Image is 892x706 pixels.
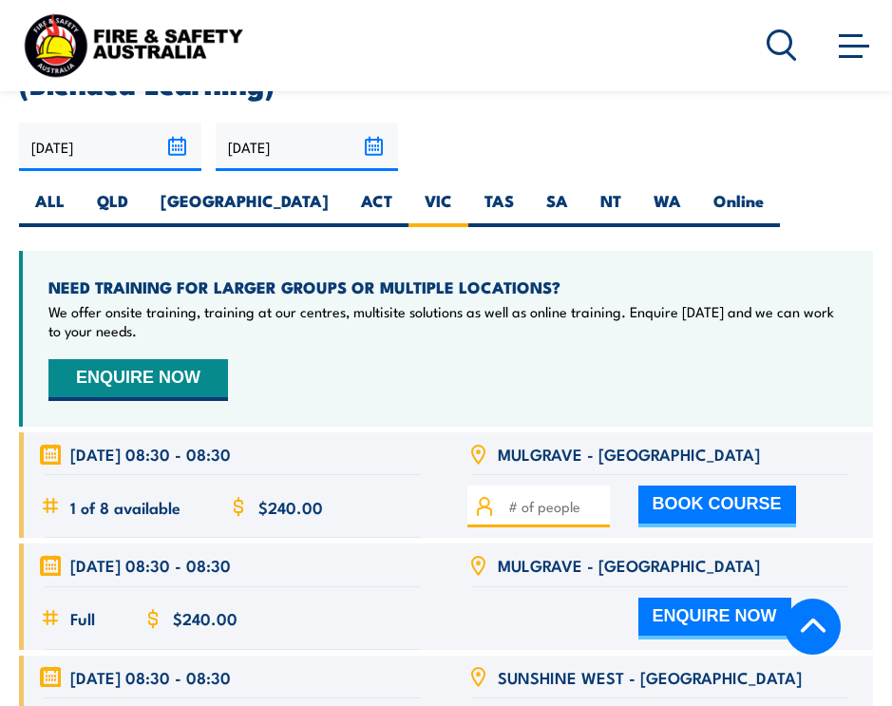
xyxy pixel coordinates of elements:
[19,123,201,171] input: From date
[48,359,228,401] button: ENQUIRE NOW
[19,46,873,95] h2: UPCOMING SCHEDULE FOR - "Provide First Aid Training (Blended Learning)"
[637,190,697,227] label: WA
[498,443,760,465] span: MULGRAVE - [GEOGRAPHIC_DATA]
[408,190,468,227] label: VIC
[70,496,180,518] span: 1 of 8 available
[70,607,95,629] span: Full
[468,190,530,227] label: TAS
[70,443,231,465] span: [DATE] 08:30 - 08:30
[70,666,231,688] span: [DATE] 08:30 - 08:30
[81,190,144,227] label: QLD
[508,496,603,517] input: # of people
[48,302,847,340] p: We offer onsite training, training at our centres, multisite solutions as well as online training...
[584,190,637,227] label: NT
[19,190,81,227] label: ALL
[216,123,398,171] input: To date
[70,554,231,576] span: [DATE] 08:30 - 08:30
[48,277,847,297] h4: NEED TRAINING FOR LARGER GROUPS OR MULTIPLE LOCATIONS?
[144,190,345,227] label: [GEOGRAPHIC_DATA]
[638,486,796,527] button: BOOK COURSE
[697,190,780,227] label: Online
[530,190,584,227] label: SA
[345,190,408,227] label: ACT
[173,607,237,629] span: $240.00
[258,496,323,518] span: $240.00
[498,554,760,576] span: MULGRAVE - [GEOGRAPHIC_DATA]
[638,598,791,639] button: ENQUIRE NOW
[498,666,802,688] span: SUNSHINE WEST - [GEOGRAPHIC_DATA]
